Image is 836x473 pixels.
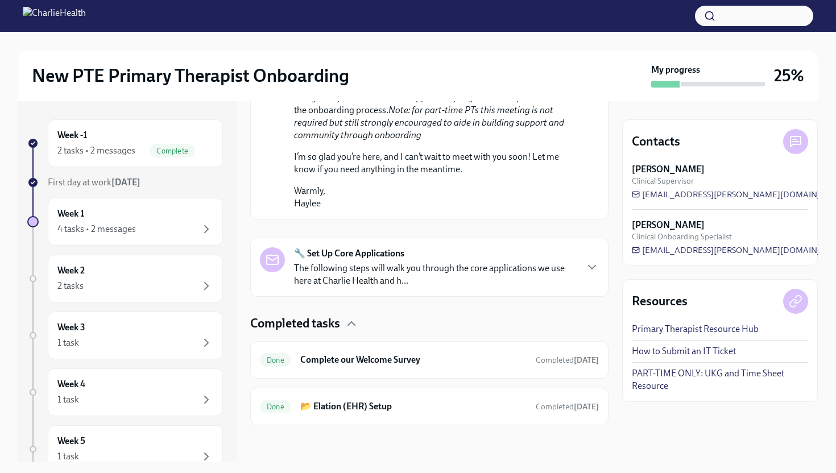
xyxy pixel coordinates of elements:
[57,223,136,235] div: 4 tasks • 2 messages
[294,262,576,287] p: The following steps will walk you through the core applications we use here at Charlie Health and...
[27,368,223,416] a: Week 41 task
[57,321,85,334] h6: Week 3
[32,64,349,87] h2: New PTE Primary Therapist Onboarding
[57,393,79,406] div: 1 task
[250,315,609,332] div: Completed tasks
[574,355,599,365] strong: [DATE]
[574,402,599,412] strong: [DATE]
[294,151,581,176] p: I’m so glad you’re here, and I can’t wait to meet with you soon! Let me know if you need anything...
[632,293,688,310] h4: Resources
[632,345,736,358] a: How to Submit an IT Ticket
[294,247,404,260] strong: 🔧 Set Up Core Applications
[300,400,527,413] h6: 📂 Elation (EHR) Setup
[774,65,804,86] h3: 25%
[632,219,705,231] strong: [PERSON_NAME]
[536,355,599,366] span: August 18th, 2025 13:40
[300,354,527,366] h6: Complete our Welcome Survey
[23,7,86,25] img: CharlieHealth
[27,119,223,167] a: Week -12 tasks • 2 messagesComplete
[150,147,195,155] span: Complete
[27,255,223,302] a: Week 22 tasks
[57,450,79,463] div: 1 task
[27,176,223,189] a: First day at work[DATE]
[294,105,564,140] em: Note: for part-time PTs this meeting is not required but still strongly encouraged to aide in bui...
[651,64,700,76] strong: My progress
[57,337,79,349] div: 1 task
[57,378,85,391] h6: Week 4
[632,176,694,186] span: Clinical Supervisor
[260,356,291,364] span: Done
[57,129,87,142] h6: Week -1
[57,144,135,157] div: 2 tasks • 2 messages
[536,355,599,365] span: Completed
[27,425,223,473] a: Week 51 task
[111,177,140,188] strong: [DATE]
[57,435,85,447] h6: Week 5
[48,177,140,188] span: First day at work
[260,403,291,411] span: Done
[294,67,581,142] p: This meeting is for me to get to know you as well as for you to connect with other primary therap...
[27,198,223,246] a: Week 14 tasks • 2 messages
[250,315,340,332] h4: Completed tasks
[632,367,808,392] a: PART-TIME ONLY: UKG and Time Sheet Resource
[294,185,581,210] p: Warmly, Haylee
[57,264,85,277] h6: Week 2
[260,351,599,369] a: DoneComplete our Welcome SurveyCompleted[DATE]
[536,401,599,412] span: August 21st, 2025 15:46
[57,208,84,220] h6: Week 1
[632,231,732,242] span: Clinical Onboarding Specialist
[27,312,223,359] a: Week 31 task
[260,397,599,416] a: Done📂 Elation (EHR) SetupCompleted[DATE]
[57,280,84,292] div: 2 tasks
[536,402,599,412] span: Completed
[632,323,759,335] a: Primary Therapist Resource Hub
[632,163,705,176] strong: [PERSON_NAME]
[632,133,680,150] h4: Contacts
